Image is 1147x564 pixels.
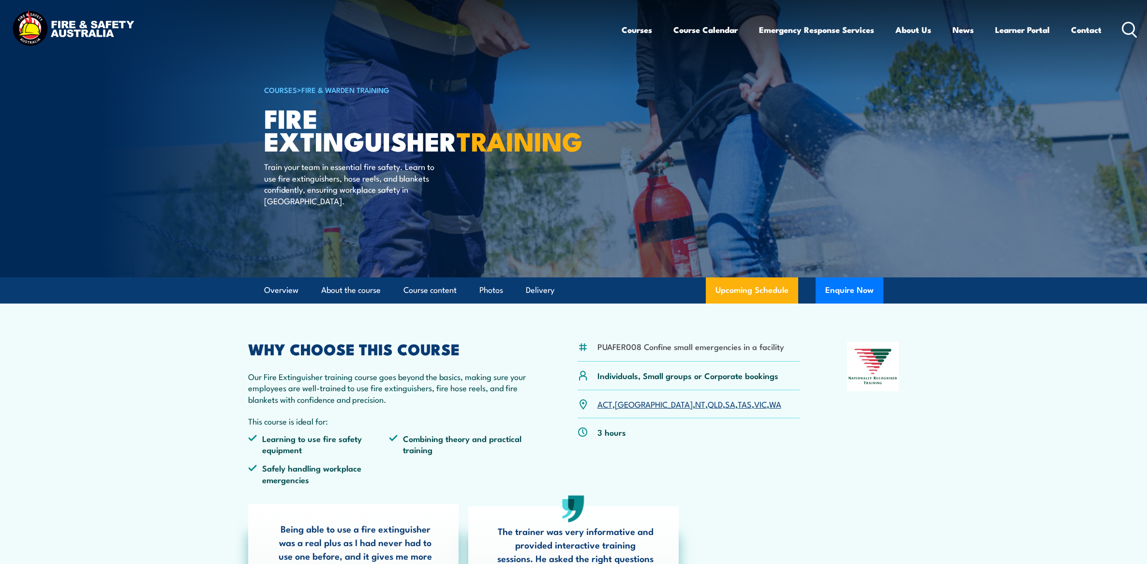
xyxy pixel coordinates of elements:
button: Enquire Now [816,277,883,304]
a: Courses [622,17,652,43]
img: Nationally Recognised Training logo. [847,342,899,391]
p: Our Fire Extinguisher training course goes beyond the basics, making sure your employees are well... [248,371,531,405]
li: Safely handling workplace emergencies [248,462,389,485]
a: Course content [403,277,457,303]
a: VIC [754,398,767,410]
h6: > [264,84,503,95]
a: QLD [708,398,723,410]
a: Overview [264,277,298,303]
a: [GEOGRAPHIC_DATA] [615,398,693,410]
a: Upcoming Schedule [706,277,798,304]
li: Combining theory and practical training [389,433,530,456]
a: Fire & Warden Training [301,84,389,95]
a: About Us [895,17,931,43]
p: Train your team in essential fire safety. Learn to use fire extinguishers, hose reels, and blanke... [264,161,441,206]
strong: TRAINING [457,120,582,160]
a: COURSES [264,84,297,95]
a: ACT [597,398,612,410]
a: Photos [479,277,503,303]
a: About the course [321,277,381,303]
a: Delivery [526,277,554,303]
a: Emergency Response Services [759,17,874,43]
h1: Fire Extinguisher [264,107,503,152]
a: WA [769,398,781,410]
p: , , , , , , , [597,398,781,410]
a: NT [695,398,705,410]
li: Learning to use fire safety equipment [248,433,389,456]
p: 3 hours [597,427,626,438]
a: Contact [1071,17,1102,43]
a: News [953,17,974,43]
a: Learner Portal [995,17,1050,43]
a: TAS [738,398,752,410]
p: This course is ideal for: [248,415,531,427]
a: SA [725,398,735,410]
li: PUAFER008 Confine small emergencies in a facility [597,341,784,352]
a: Course Calendar [673,17,738,43]
h2: WHY CHOOSE THIS COURSE [248,342,531,355]
p: Individuals, Small groups or Corporate bookings [597,370,778,381]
